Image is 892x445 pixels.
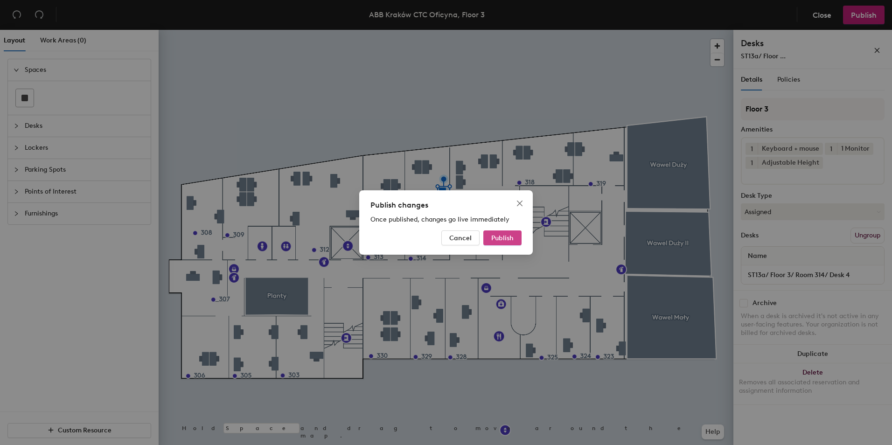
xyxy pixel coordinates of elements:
span: close [516,200,523,207]
button: Close [512,196,527,211]
button: Publish [483,230,522,245]
span: Once published, changes go live immediately [370,216,509,223]
div: Publish changes [370,200,522,211]
span: Close [512,200,527,207]
span: Cancel [449,234,472,242]
button: Cancel [441,230,480,245]
span: Publish [491,234,514,242]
